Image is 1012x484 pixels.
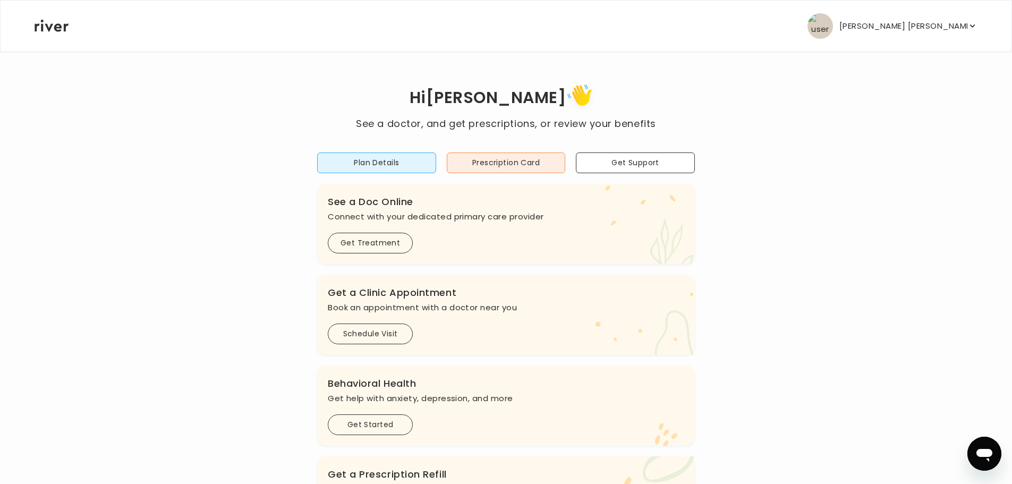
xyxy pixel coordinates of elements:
p: Connect with your dedicated primary care provider [328,209,684,224]
p: Book an appointment with a doctor near you [328,300,684,315]
p: [PERSON_NAME] [PERSON_NAME] [839,19,967,33]
img: user avatar [807,13,833,39]
p: Get help with anxiety, depression, and more [328,391,684,406]
button: Get Treatment [328,233,413,253]
button: Plan Details [317,152,436,173]
h3: Get a Clinic Appointment [328,285,684,300]
button: Get Support [576,152,695,173]
h3: Behavioral Health [328,376,684,391]
p: See a doctor, and get prescriptions, or review your benefits [356,116,656,131]
h3: Get a Prescription Refill [328,467,684,482]
button: Schedule Visit [328,324,413,344]
button: Get Started [328,414,413,435]
h3: See a Doc Online [328,194,684,209]
button: Prescription Card [447,152,566,173]
button: user avatar[PERSON_NAME] [PERSON_NAME] [807,13,977,39]
h1: Hi [PERSON_NAME] [356,81,656,116]
iframe: Button to launch messaging window [967,437,1001,471]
